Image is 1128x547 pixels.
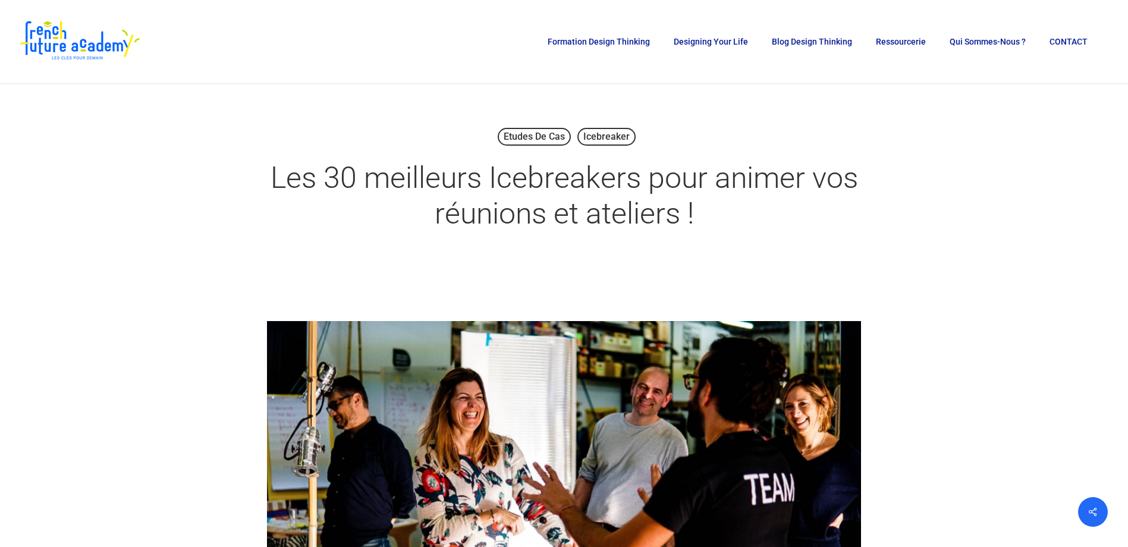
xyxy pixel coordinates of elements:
a: Qui sommes-nous ? [944,37,1032,46]
h1: Les 30 meilleurs Icebreakers pour animer vos réunions et ateliers ! [267,148,862,243]
span: Formation Design Thinking [548,37,650,46]
span: Ressourcerie [876,37,926,46]
span: Designing Your Life [674,37,748,46]
a: Formation Design Thinking [542,37,656,46]
span: Blog Design Thinking [772,37,852,46]
a: Ressourcerie [870,37,932,46]
a: Etudes de cas [498,128,571,146]
a: Designing Your Life [668,37,754,46]
img: French Future Academy [17,18,142,65]
span: Qui sommes-nous ? [950,37,1026,46]
span: CONTACT [1050,37,1088,46]
a: Icebreaker [577,128,636,146]
a: CONTACT [1044,37,1094,46]
a: Blog Design Thinking [766,37,858,46]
